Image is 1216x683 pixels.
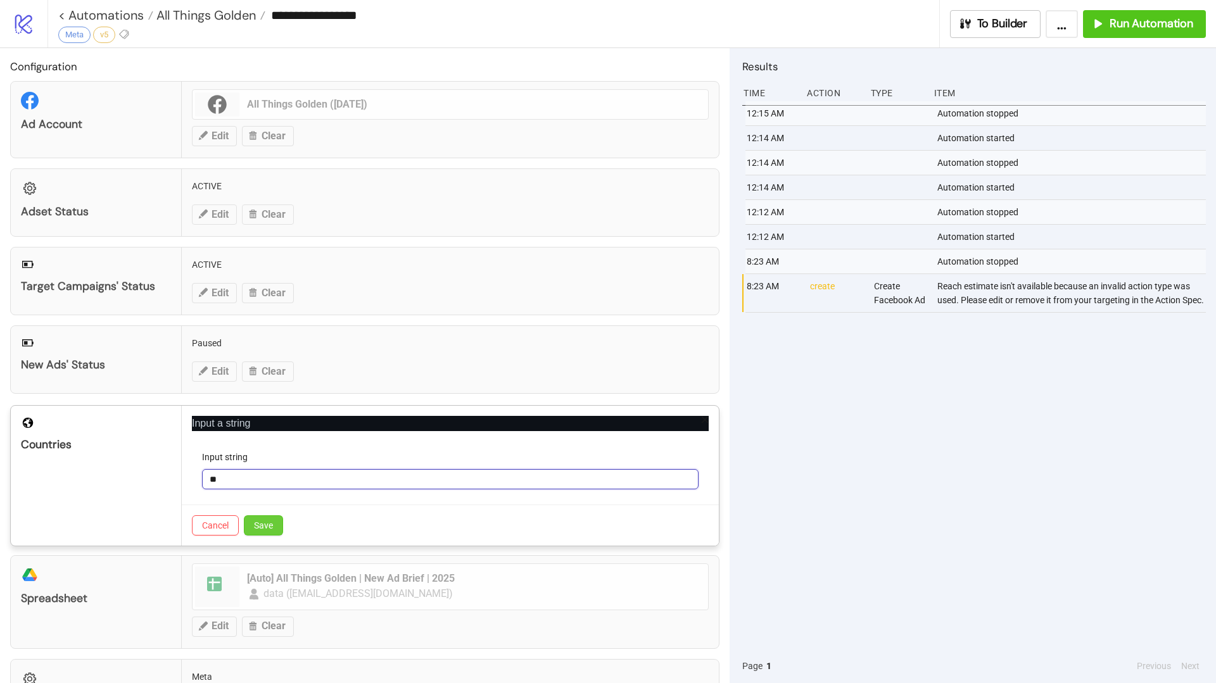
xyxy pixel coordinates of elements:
[745,274,800,312] div: 8:23 AM
[202,469,699,489] input: Input string
[933,81,1206,105] div: Item
[936,175,1209,199] div: Automation started
[745,175,800,199] div: 12:14 AM
[745,101,800,125] div: 12:15 AM
[936,101,1209,125] div: Automation stopped
[202,450,256,464] label: Input string
[21,437,171,452] div: Countries
[1133,659,1175,673] button: Previous
[873,274,927,312] div: Create Facebook Ad
[58,9,153,22] a: < Automations
[1110,16,1193,31] span: Run Automation
[870,81,924,105] div: Type
[58,27,91,43] div: Meta
[700,415,709,424] span: close
[745,126,800,150] div: 12:14 AM
[742,81,797,105] div: Time
[244,515,283,536] button: Save
[202,520,229,530] span: Cancel
[742,659,763,673] span: Page
[936,151,1209,175] div: Automation stopped
[763,659,775,673] button: 1
[192,515,239,536] button: Cancel
[950,10,1041,38] button: To Builder
[745,200,800,224] div: 12:12 AM
[936,126,1209,150] div: Automation started
[806,81,860,105] div: Action
[1046,10,1078,38] button: ...
[153,7,256,23] span: All Things Golden
[742,58,1206,75] h2: Results
[1177,659,1203,673] button: Next
[10,58,719,75] h2: Configuration
[936,274,1209,312] div: Reach estimate isn't available because an invalid action type was used. Please edit or remove it ...
[936,225,1209,249] div: Automation started
[153,9,265,22] a: All Things Golden
[192,416,709,431] p: Input a string
[977,16,1028,31] span: To Builder
[936,200,1209,224] div: Automation stopped
[745,225,800,249] div: 12:12 AM
[1083,10,1206,38] button: Run Automation
[93,27,115,43] div: v5
[745,249,800,273] div: 8:23 AM
[809,274,863,312] div: create
[936,249,1209,273] div: Automation stopped
[254,520,273,530] span: Save
[745,151,800,175] div: 12:14 AM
